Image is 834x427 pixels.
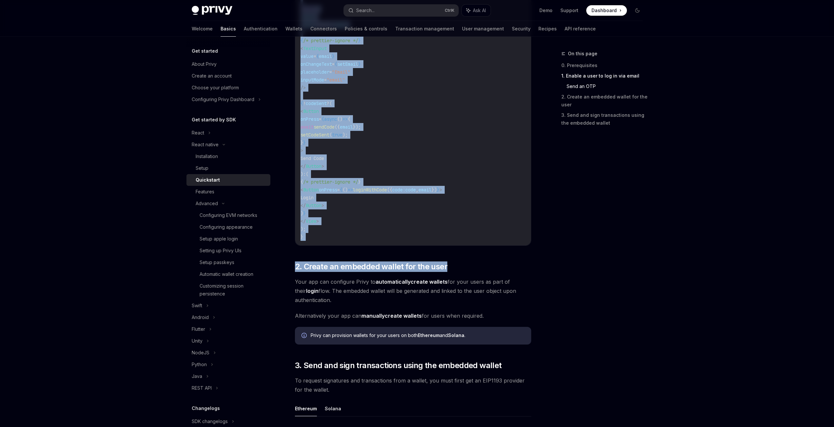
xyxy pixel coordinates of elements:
span: ! [303,100,306,106]
a: Dashboard [586,5,627,16]
div: Choose your platform [192,84,239,92]
a: Automatic wallet creation [186,268,270,280]
span: await [301,124,314,130]
a: Connectors [310,21,337,37]
span: { [301,38,303,44]
span: Login [301,195,314,201]
span: = [332,61,335,67]
span: /> [301,85,306,91]
a: API reference [565,21,596,37]
a: Authentication [244,21,278,37]
div: Android [192,313,209,321]
span: placeholder [301,69,329,75]
span: > [321,163,324,169]
span: email [340,124,353,130]
span: </ [301,218,306,224]
span: TextInput [303,45,327,51]
span: sendCode [314,124,335,130]
span: ( [306,171,308,177]
span: = [319,116,321,122]
div: Configuring appearance [200,223,253,231]
span: < [301,108,303,114]
span: On this page [568,50,597,58]
span: Your app can configure Privy to for your users as part of their flow. The embedded wallet will be... [295,277,531,305]
div: Quickstart [196,176,220,184]
div: Unity [192,337,203,345]
span: ? [327,100,329,106]
span: { [301,100,303,106]
div: Setup apple login [200,235,238,243]
span: 2. Create an embedded wallet for the user [295,261,447,272]
div: Automatic wallet creation [200,270,253,278]
a: Configuring EVM networks [186,209,270,221]
a: Transaction management [395,21,454,37]
button: Solana [325,401,341,416]
span: } [358,179,361,185]
div: Customizing session persistence [200,282,266,298]
button: Ethereum [295,401,317,416]
a: Basics [221,21,236,37]
a: Policies & controls [345,21,387,37]
span: () [337,116,342,122]
span: To request signatures and transactions from a wallet, you must first get an EIP1193 provider for ... [295,376,531,394]
span: "Email" [332,69,350,75]
span: = [314,53,316,59]
div: SDK changelogs [192,418,228,425]
span: { [316,53,319,59]
div: Search... [356,7,375,14]
h5: Changelogs [192,404,220,412]
a: About Privy [186,58,270,70]
span: } [301,234,303,240]
span: < [301,187,303,193]
span: email [319,53,332,59]
a: manuallycreate wallets [361,312,422,319]
span: : [303,171,306,177]
a: Customizing session persistence [186,280,270,300]
strong: manually [361,312,385,319]
span: } [358,38,361,44]
span: }) [432,187,437,193]
span: ({ [335,124,340,130]
span: { [301,179,303,185]
span: => [348,187,353,193]
h5: Get started [192,47,218,55]
span: onPress [301,116,319,122]
a: Setup apple login [186,233,270,245]
div: Flutter [192,325,205,333]
div: Create an account [192,72,232,80]
span: { [348,116,350,122]
div: Configuring EVM networks [200,211,257,219]
span: => [342,116,348,122]
a: Create an account [186,70,270,82]
span: ) [301,210,303,216]
span: < [301,45,303,51]
span: onChangeText [301,61,332,67]
div: About Privy [192,60,217,68]
a: Choose your platform [186,82,270,94]
strong: automatically [376,278,411,285]
a: Support [560,7,578,14]
span: Button [303,108,319,114]
span: "email" [327,77,345,83]
a: Setting up Privy UIs [186,245,270,257]
a: Security [512,21,531,37]
div: Configuring Privy Dashboard [192,96,254,103]
div: Java [192,372,202,380]
a: Setup [186,162,270,174]
span: { [340,187,342,193]
span: () [342,187,348,193]
span: code [405,187,416,193]
span: codeSent [306,100,327,106]
span: Button [306,163,321,169]
div: React native [192,141,219,149]
h5: Get started by SDK [192,116,236,124]
a: Features [186,186,270,198]
span: /* prettier-ignore */ [303,38,358,44]
span: {async [321,116,337,122]
div: NodeJS [192,349,209,357]
img: dark logo [192,6,232,15]
span: }); [353,124,361,130]
span: email [418,187,432,193]
button: Toggle dark mode [632,5,643,16]
div: Advanced [196,200,218,207]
